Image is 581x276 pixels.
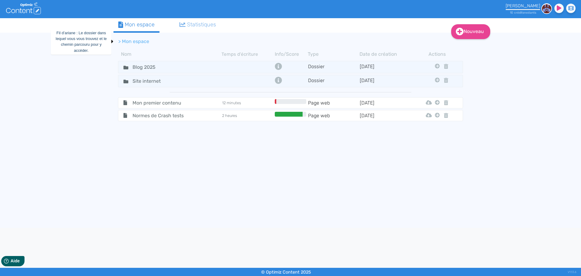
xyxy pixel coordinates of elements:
[261,270,311,275] small: © Optimiz Content 2025
[128,112,196,119] span: Normes de Crash tests
[118,51,222,58] th: Nom
[113,34,416,49] nav: breadcrumb
[118,21,155,29] div: Mon espace
[222,51,273,58] th: Temps d'écriture
[541,3,552,14] img: bbd64cf9c4f3f2d1675da0e3d61850b3
[451,24,490,39] a: Nouveau
[118,38,149,45] li: > Mon espace
[179,21,216,29] div: Statistiques
[222,112,273,119] td: 2 heures
[113,18,159,33] a: Mon espace
[308,112,359,119] td: Page web
[433,51,441,58] th: Actions
[506,3,540,8] div: [PERSON_NAME]
[128,77,173,85] input: Nom de dossier
[359,99,411,107] td: [DATE]
[128,99,196,107] span: Mon premier contenu
[535,11,536,15] span: s
[128,63,173,71] input: Nom de dossier
[308,63,359,71] td: Dossier
[359,112,411,119] td: [DATE]
[222,99,273,107] td: 12 minutes
[308,51,359,58] th: Type
[308,99,359,107] td: Page web
[273,51,308,58] th: Info/Score
[510,11,536,15] small: 10 crédit restant
[51,29,111,55] div: Fil d’ariane : Le dossier dans lequel vous vous trouvez et le chemin parcouru pour y accéder.
[568,268,576,276] div: V1.13.6
[308,77,359,85] td: Dossier
[175,18,221,31] a: Statistiques
[359,51,411,58] th: Date de création
[359,63,411,71] td: [DATE]
[523,11,524,15] span: s
[359,77,411,85] td: [DATE]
